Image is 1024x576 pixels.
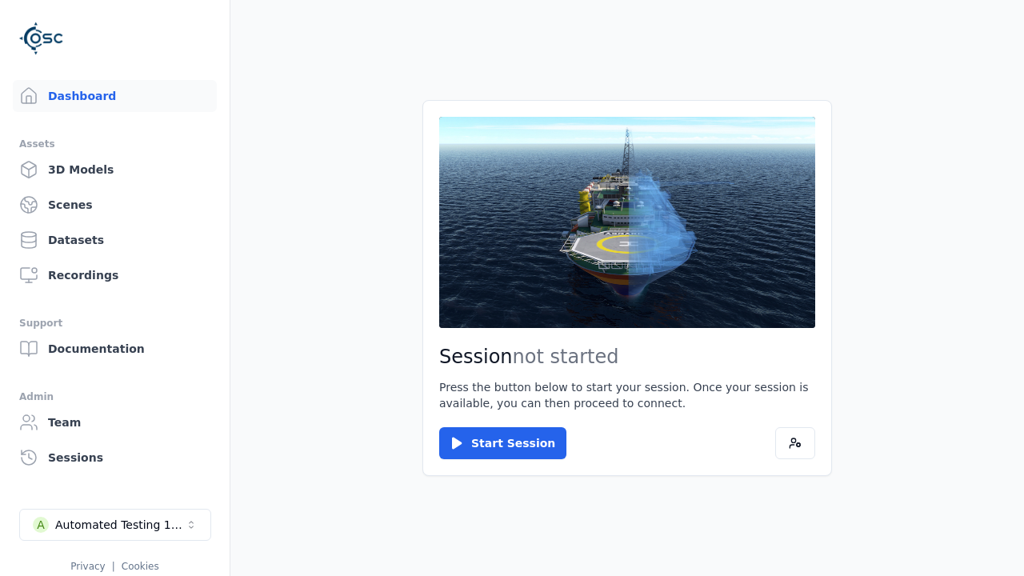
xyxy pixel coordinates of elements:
a: Privacy [70,561,105,572]
p: Press the button below to start your session. Once your session is available, you can then procee... [439,379,815,411]
img: Logo [19,16,64,61]
div: Automated Testing 1 - Playwright [55,517,185,533]
div: Assets [19,134,210,154]
a: Scenes [13,189,217,221]
button: Start Session [439,427,566,459]
a: Sessions [13,442,217,474]
button: Select a workspace [19,509,211,541]
span: not started [513,346,619,368]
h2: Session [439,344,815,370]
div: A [33,517,49,533]
a: Team [13,406,217,438]
a: Dashboard [13,80,217,112]
a: Cookies [122,561,159,572]
a: Recordings [13,259,217,291]
a: 3D Models [13,154,217,186]
a: Documentation [13,333,217,365]
div: Admin [19,387,210,406]
div: Support [19,314,210,333]
span: | [112,561,115,572]
a: Datasets [13,224,217,256]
